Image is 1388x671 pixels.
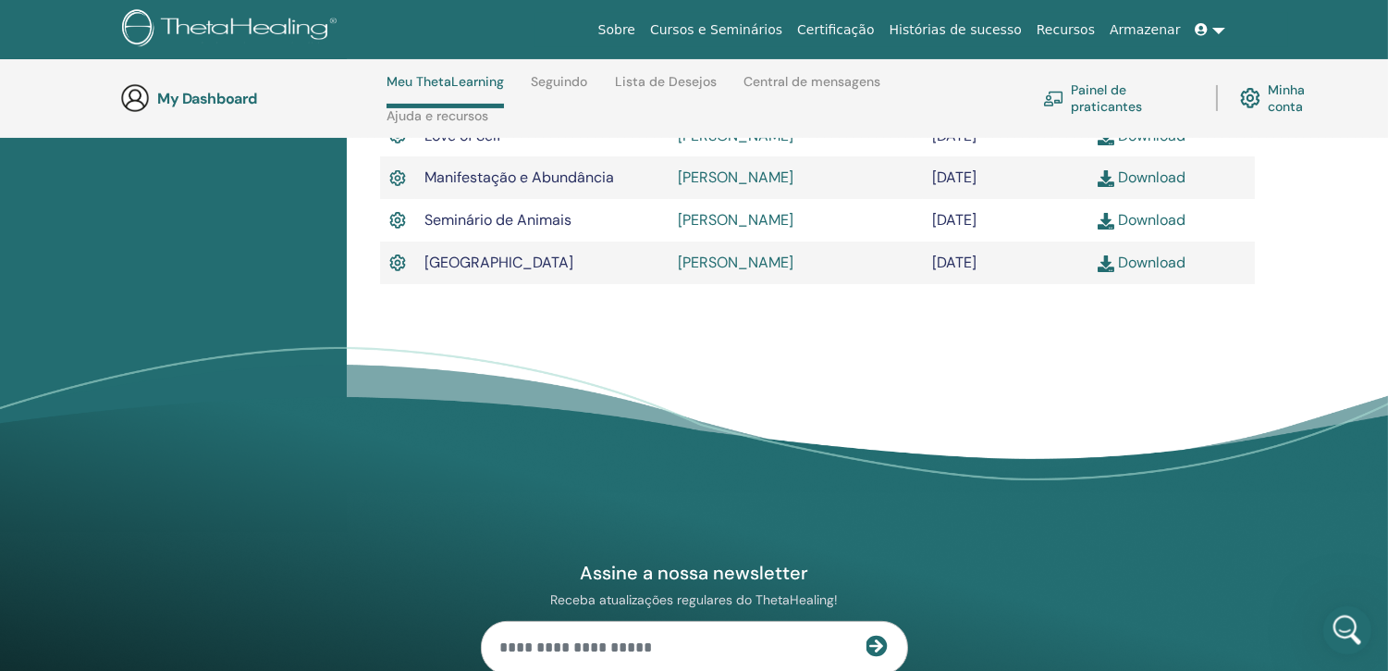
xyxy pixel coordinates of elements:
[1029,13,1102,47] a: Recursos
[923,242,1089,284] td: [DATE]
[923,156,1089,199] td: [DATE]
[389,167,406,190] img: Active Certificate
[643,13,790,47] a: Cursos e Seminários
[1240,78,1339,118] a: Minha conta
[1043,78,1194,118] a: Painel de praticantes
[1098,210,1185,230] a: Download
[389,251,406,274] img: Active Certificate
[1098,255,1114,272] img: download.svg
[882,13,1029,47] a: Histórias de sucesso
[1240,83,1260,113] img: cog.svg
[1098,168,1185,187] a: Download
[481,591,908,608] p: Receba atualizações regulares do ThetaHealing!
[424,168,614,187] span: Manifestação e Abundância
[120,83,150,113] img: generic-user-icon.jpg
[678,126,793,145] a: [PERSON_NAME]
[387,108,488,138] a: Ajuda e recursos
[678,253,793,272] a: [PERSON_NAME]
[157,90,342,107] h3: My Dashboard
[389,208,406,231] img: Active Certificate
[424,210,571,230] span: Seminário de Animais
[1098,126,1185,145] a: Download
[615,74,717,104] a: Lista de Desejos
[923,199,1089,242] td: [DATE]
[481,561,908,585] h4: Assine a nossa newsletter
[743,74,880,104] a: Central de mensagens
[678,210,793,230] a: [PERSON_NAME]
[678,168,793,187] a: [PERSON_NAME]
[424,253,573,272] span: [GEOGRAPHIC_DATA]
[1043,91,1064,106] img: chalkboard-teacher.svg
[424,126,501,145] span: Love of Self
[1102,13,1187,47] a: Armazenar
[790,13,881,47] a: Certificação
[1098,213,1114,230] img: download.svg
[531,74,587,104] a: Seguindo
[122,9,343,51] img: logo.png
[1323,606,1372,655] iframe: Intercom live chat
[1098,170,1114,187] img: download.svg
[591,13,643,47] a: Sobre
[387,74,504,108] a: Meu ThetaLearning
[1098,253,1185,272] a: Download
